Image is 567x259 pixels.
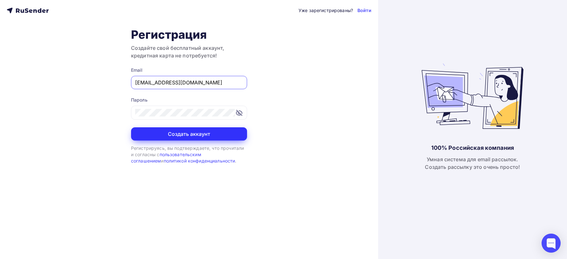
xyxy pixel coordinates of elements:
[425,156,520,171] div: Умная система для email рассылок. Создать рассылку это очень просто!
[431,144,514,152] div: 100% Российская компания
[131,145,247,164] div: Регистрируясь, вы подтверждаете, что прочитали и согласны с и .
[131,97,247,103] div: Пароль
[131,28,247,42] h1: Регистрация
[131,152,201,163] a: пользовательским соглашением
[299,7,353,14] div: Уже зарегистрированы?
[357,7,371,14] a: Войти
[135,79,243,86] input: Укажите свой email
[164,158,235,163] a: политикой конфиденциальности
[131,44,247,59] h3: Создайте свой бесплатный аккаунт, кредитная карта не потребуется!
[131,127,247,141] button: Создать аккаунт
[131,67,247,73] div: Email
